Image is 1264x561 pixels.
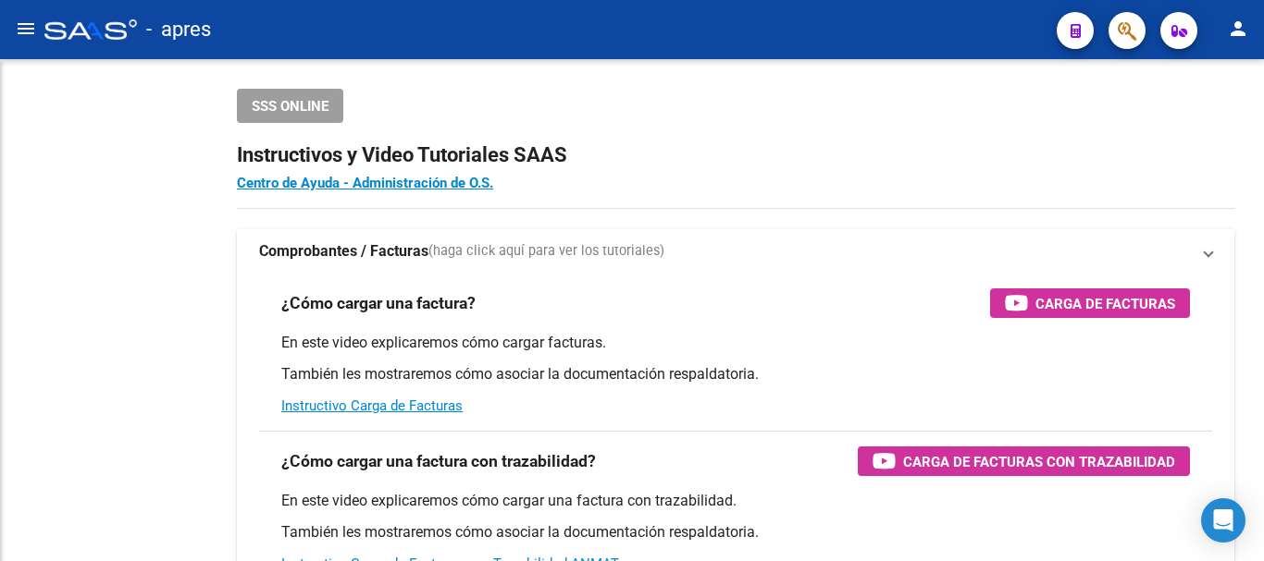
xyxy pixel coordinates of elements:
[858,446,1190,476] button: Carga de Facturas con Trazabilidad
[1035,292,1175,315] span: Carga de Facturas
[281,333,1190,353] p: En este video explicaremos cómo cargar facturas.
[281,364,1190,384] p: También les mostraremos cómo asociar la documentación respaldatoria.
[146,9,211,50] span: - apres
[428,241,664,262] span: (haga click aquí para ver los tutoriales)
[903,450,1175,473] span: Carga de Facturas con Trazabilidad
[237,229,1234,274] mat-expansion-panel-header: Comprobantes / Facturas(haga click aquí para ver los tutoriales)
[237,138,1234,173] h2: Instructivos y Video Tutoriales SAAS
[281,522,1190,543] p: También les mostraremos cómo asociar la documentación respaldatoria.
[252,98,328,115] span: SSS ONLINE
[281,290,476,316] h3: ¿Cómo cargar una factura?
[281,448,596,474] h3: ¿Cómo cargar una factura con trazabilidad?
[1227,18,1249,40] mat-icon: person
[15,18,37,40] mat-icon: menu
[281,491,1190,511] p: En este video explicaremos cómo cargar una factura con trazabilidad.
[1201,498,1245,543] div: Open Intercom Messenger
[259,241,428,262] strong: Comprobantes / Facturas
[281,397,463,414] a: Instructivo Carga de Facturas
[237,175,493,191] a: Centro de Ayuda - Administración de O.S.
[990,288,1190,318] button: Carga de Facturas
[237,89,343,123] button: SSS ONLINE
